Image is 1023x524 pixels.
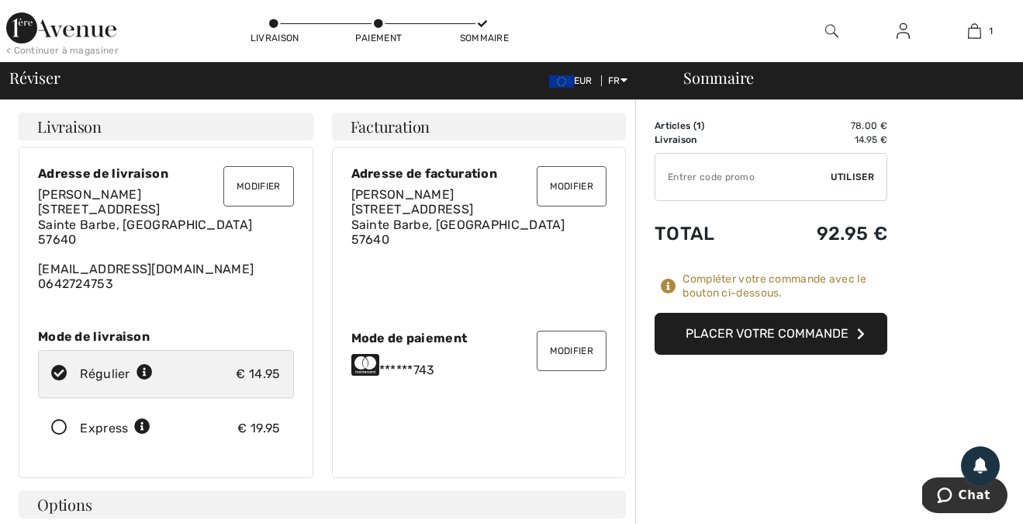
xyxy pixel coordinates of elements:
div: € 14.95 [236,365,280,383]
img: Mon panier [968,22,981,40]
div: < Continuer à magasiner [6,43,119,57]
div: Express [80,419,150,438]
td: 92.95 € [762,207,887,260]
button: Modifier [223,166,293,206]
img: Mes infos [897,22,910,40]
img: Euro [549,75,574,88]
button: Modifier [537,166,607,206]
td: 14.95 € [762,133,887,147]
span: 1 [696,120,701,131]
div: Sommaire [665,70,1014,85]
h4: Options [19,491,626,519]
div: Mode de livraison [38,329,294,344]
span: Utiliser [831,170,874,184]
button: Modifier [537,331,607,371]
div: Paiement [355,31,402,45]
img: 1ère Avenue [6,12,116,43]
div: € 19.95 [237,419,280,438]
iframe: Ouvre un widget dans lequel vous pouvez chatter avec l’un de nos agents [922,477,1007,516]
span: [STREET_ADDRESS] Sainte Barbe, [GEOGRAPHIC_DATA] 57640 [351,202,565,246]
td: Livraison [655,133,762,147]
td: 78.00 € [762,119,887,133]
span: Livraison [37,119,102,134]
span: [PERSON_NAME] [351,187,454,202]
a: 1 [940,22,1010,40]
span: Réviser [9,70,60,85]
input: Code promo [655,154,831,200]
button: Placer votre commande [655,313,887,355]
img: recherche [825,22,838,40]
div: Régulier [80,365,153,383]
div: Adresse de facturation [351,166,607,181]
span: Facturation [351,119,430,134]
span: EUR [549,75,599,86]
td: Articles ( ) [655,119,762,133]
span: FR [608,75,627,86]
span: 1 [989,24,993,38]
div: Adresse de livraison [38,166,294,181]
span: [STREET_ADDRESS] Sainte Barbe, [GEOGRAPHIC_DATA] 57640 [38,202,252,246]
div: Mode de paiement [351,331,607,345]
div: Sommaire [460,31,506,45]
div: Livraison [251,31,297,45]
div: [EMAIL_ADDRESS][DOMAIN_NAME] 0642724753 [38,187,294,291]
div: Compléter votre commande avec le bouton ci-dessous. [683,272,887,300]
td: Total [655,207,762,260]
a: Se connecter [884,22,922,41]
span: [PERSON_NAME] [38,187,141,202]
